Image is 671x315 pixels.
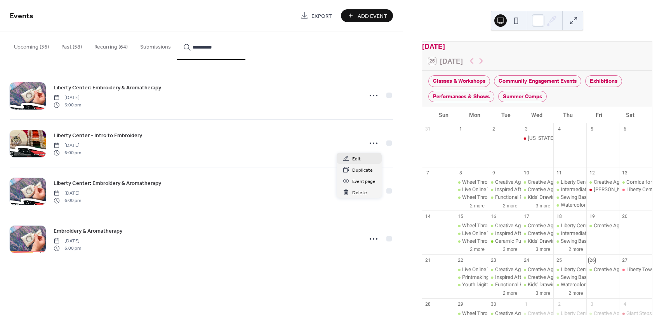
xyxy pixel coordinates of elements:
[55,31,88,59] button: Past (58)
[586,179,619,186] div: Creative Aging Painting - Fri
[54,101,81,108] span: 6:00 pm
[54,238,81,245] span: [DATE]
[495,238,556,245] div: Ceramic Pumpkin Lanterns
[561,186,626,193] div: Intermediate Wheel Throwing
[561,222,640,229] div: Liberty Center- Mosaic Foundations
[424,126,431,132] div: 31
[494,75,581,87] div: Community Engagement Events
[553,266,586,273] div: Liberty Center- Mosaic Foundations
[457,213,464,220] div: 15
[495,179,561,186] div: Creative Aging Painting - Tues
[523,257,530,264] div: 24
[455,230,488,237] div: Live Online Yoga
[619,179,652,186] div: Comics for Peace & Justice Workshop - September 13
[556,257,563,264] div: 25
[488,266,521,273] div: Creative Aging Painting - Tues
[523,126,530,132] div: 3
[523,169,530,176] div: 10
[495,274,540,281] div: Inspired Afternoons
[528,194,581,201] div: Kids' Drawing & Painting
[533,289,554,296] button: 3 more
[589,213,595,220] div: 19
[488,194,521,201] div: Functional Pottery
[521,186,554,193] div: Creative Aging Mosaics
[553,222,586,229] div: Liberty Center- Mosaic Foundations
[556,126,563,132] div: 4
[295,9,338,22] a: Export
[495,266,561,273] div: Creative Aging Painting - Tues
[134,31,177,59] button: Submissions
[457,301,464,307] div: 29
[352,189,367,197] span: Delete
[528,274,581,281] div: Creative Aging Mosaics
[462,179,541,186] div: Wheel Throwing Basics - Afternoon
[594,222,654,229] div: Creative Aging Painting - Fri
[488,274,521,281] div: Inspired Afternoons
[619,186,652,193] div: Liberty Center 10-Year Anniversary Celebration
[54,132,142,140] span: Liberty Center - Intro to Embroidery
[462,194,536,201] div: Wheel Throwing Basics - Evening
[462,230,499,237] div: Live Online Yoga
[561,194,593,201] div: Sewing Basics
[10,9,33,24] span: Events
[521,222,554,229] div: Creative Aging Painting - Wed
[422,42,652,52] div: [DATE]
[565,289,586,296] button: 2 more
[455,194,488,201] div: Wheel Throwing Basics - Evening
[455,186,488,193] div: Live Online Yoga
[428,107,459,123] div: Sun
[455,281,488,288] div: Youth Digital Illustration
[561,238,593,245] div: Sewing Basics
[521,135,554,142] div: Ohio Renaissance Festival
[8,31,55,59] button: Upcoming (36)
[594,179,654,186] div: Creative Aging Painting - Fri
[553,202,586,209] div: Watercolor Basics
[490,213,497,220] div: 16
[521,274,554,281] div: Creative Aging Mosaics
[556,169,563,176] div: 11
[615,107,646,123] div: Sat
[561,266,640,273] div: Liberty Center- Mosaic Foundations
[467,202,488,209] button: 2 more
[594,266,654,273] div: Creative Aging Painting - Fri
[455,274,488,281] div: Printmaking
[488,179,521,186] div: Creative Aging Painting - Tues
[459,107,490,123] div: Mon
[622,257,628,264] div: 27
[522,107,553,123] div: Wed
[589,126,595,132] div: 5
[565,245,586,252] button: 2 more
[495,230,540,237] div: Inspired Afternoons
[457,257,464,264] div: 22
[619,266,652,273] div: Liberty Township Fall Festival
[528,186,581,193] div: Creative Aging Mosaics
[586,186,619,193] div: Henny Penny's Adventure
[488,222,521,229] div: Creative Aging Painting - Tues
[352,178,375,186] span: Event page
[528,238,581,245] div: Kids' Drawing & Painting
[553,274,586,281] div: Sewing Basics
[556,301,563,307] div: 2
[521,281,554,288] div: Kids' Drawing & Painting
[495,186,540,193] div: Inspired Afternoons
[488,230,521,237] div: Inspired Afternoons
[500,289,521,296] button: 2 more
[54,226,122,235] a: Embroidery & Aromatherapy
[455,238,488,245] div: Wheel Throwing Basics - Evening
[561,202,602,209] div: Watercolor Basics
[521,266,554,273] div: Creative Aging Painting - Wed
[523,301,530,307] div: 1
[553,194,586,201] div: Sewing Basics
[561,230,626,237] div: Intermediate Wheel Throwing
[54,197,81,204] span: 6:00 pm
[467,245,488,252] button: 2 more
[622,126,628,132] div: 6
[533,202,554,209] button: 3 more
[528,266,593,273] div: Creative Aging Painting - Wed
[54,149,81,156] span: 6:00 pm
[462,186,499,193] div: Live Online Yoga
[352,155,361,163] span: Edit
[428,91,494,102] div: Performances & Shows
[424,169,431,176] div: 7
[490,169,497,176] div: 9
